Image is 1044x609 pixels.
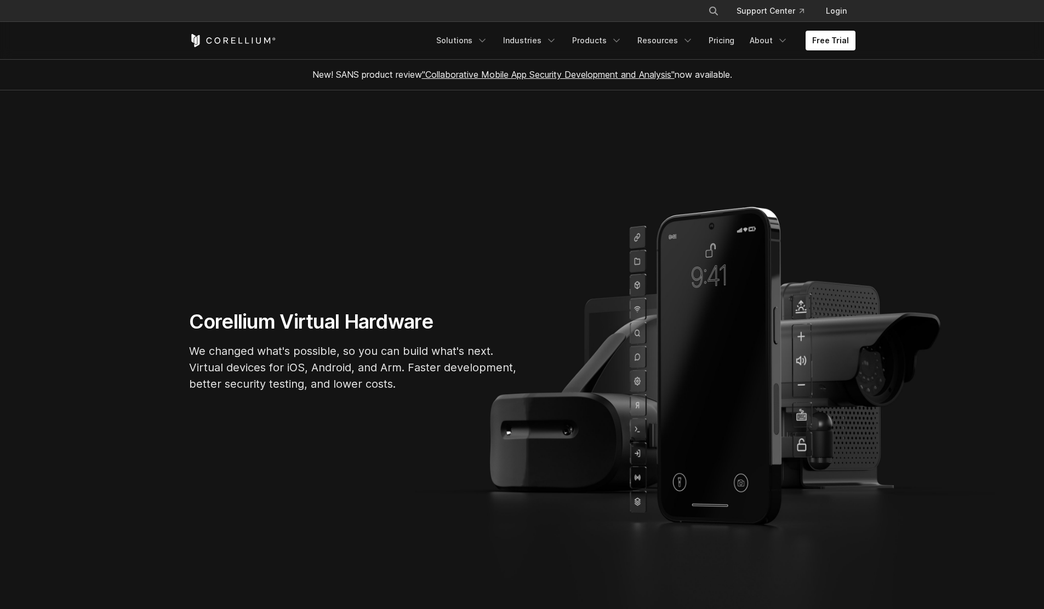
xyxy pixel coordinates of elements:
[704,1,723,21] button: Search
[728,1,813,21] a: Support Center
[497,31,563,50] a: Industries
[631,31,700,50] a: Resources
[695,1,855,21] div: Navigation Menu
[189,34,276,47] a: Corellium Home
[817,1,855,21] a: Login
[430,31,855,50] div: Navigation Menu
[806,31,855,50] a: Free Trial
[430,31,494,50] a: Solutions
[312,69,732,80] span: New! SANS product review now available.
[566,31,629,50] a: Products
[422,69,675,80] a: "Collaborative Mobile App Security Development and Analysis"
[189,343,518,392] p: We changed what's possible, so you can build what's next. Virtual devices for iOS, Android, and A...
[702,31,741,50] a: Pricing
[189,309,518,334] h1: Corellium Virtual Hardware
[743,31,795,50] a: About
